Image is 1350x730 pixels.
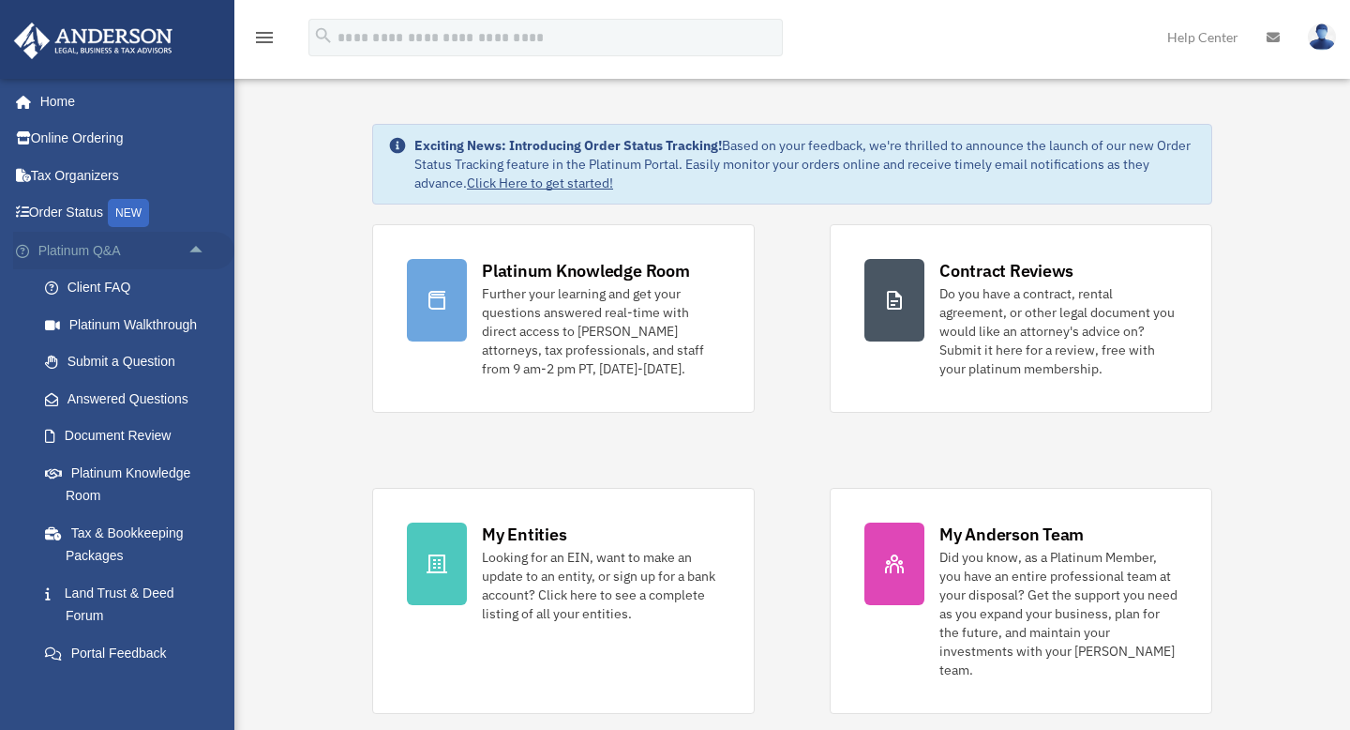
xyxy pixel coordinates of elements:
[13,83,225,120] a: Home
[482,548,720,623] div: Looking for an EIN, want to make an update to an entity, or sign up for a bank account? Click her...
[939,523,1084,546] div: My Anderson Team
[26,514,234,574] a: Tax & Bookkeeping Packages
[372,224,755,413] a: Platinum Knowledge Room Further your learning and get your questions answered real-time with dire...
[26,380,234,418] a: Answered Questions
[482,284,720,378] div: Further your learning and get your questions answered real-time with direct access to [PERSON_NAM...
[13,232,234,269] a: Platinum Q&Aarrow_drop_up
[939,548,1177,679] div: Did you know, as a Platinum Member, you have an entire professional team at your disposal? Get th...
[482,523,566,546] div: My Entities
[414,137,722,154] strong: Exciting News: Introducing Order Status Tracking!
[26,454,234,514] a: Platinum Knowledge Room
[372,488,755,714] a: My Entities Looking for an EIN, want to make an update to an entity, or sign up for a bank accoun...
[830,488,1212,714] a: My Anderson Team Did you know, as a Platinum Member, you have an entire professional team at your...
[13,194,234,233] a: Order StatusNEW
[108,199,149,227] div: NEW
[939,284,1177,378] div: Do you have a contract, rental agreement, or other legal document you would like an attorney's ad...
[26,574,234,634] a: Land Trust & Deed Forum
[26,343,234,381] a: Submit a Question
[313,25,334,46] i: search
[26,269,234,307] a: Client FAQ
[830,224,1212,413] a: Contract Reviews Do you have a contract, rental agreement, or other legal document you would like...
[253,33,276,49] a: menu
[467,175,613,191] a: Click Here to get started!
[13,157,234,194] a: Tax Organizers
[187,232,225,270] span: arrow_drop_up
[939,259,1073,282] div: Contract Reviews
[8,23,178,59] img: Anderson Advisors Platinum Portal
[1308,23,1336,51] img: User Pic
[26,634,234,672] a: Portal Feedback
[414,136,1196,192] div: Based on your feedback, we're thrilled to announce the launch of our new Order Status Tracking fe...
[26,306,234,343] a: Platinum Walkthrough
[26,418,234,455] a: Document Review
[482,259,690,282] div: Platinum Knowledge Room
[13,120,234,158] a: Online Ordering
[253,26,276,49] i: menu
